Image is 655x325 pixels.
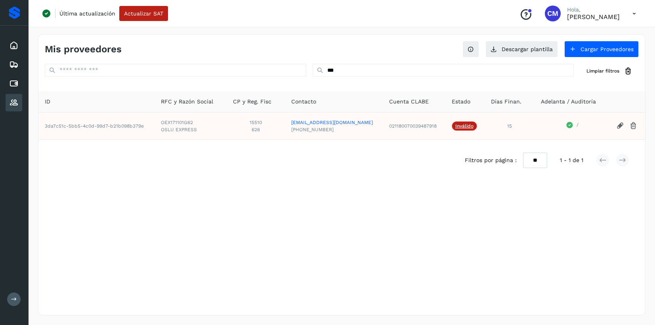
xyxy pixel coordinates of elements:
[6,94,22,111] div: Proveedores
[465,156,517,164] span: Filtros por página :
[507,123,512,129] span: 15
[389,97,429,106] span: Cuenta CLABE
[233,126,278,133] span: 626
[233,97,271,106] span: CP y Reg. Fisc
[6,37,22,54] div: Inicio
[567,6,620,13] p: Hola,
[541,97,596,106] span: Adelanta / Auditoría
[45,44,122,55] h4: Mis proveedores
[541,121,603,131] div: /
[291,97,316,106] span: Contacto
[233,119,278,126] span: 15510
[45,97,50,106] span: ID
[291,119,376,126] a: [EMAIL_ADDRESS][DOMAIN_NAME]
[383,112,445,140] td: 021180070039487918
[291,126,376,133] span: [PHONE_NUMBER]
[564,41,639,57] button: Cargar Proveedores
[491,97,521,106] span: Días Finan.
[161,126,221,133] span: OSLU EXPRESS
[6,75,22,92] div: Cuentas por pagar
[38,112,155,140] td: 3da7c51c-5bb5-4c0d-99d7-b21b098b379e
[580,64,639,78] button: Limpiar filtros
[452,97,470,106] span: Estado
[586,67,619,75] span: Limpiar filtros
[485,41,558,57] button: Descargar plantilla
[161,119,221,126] span: OEX171101G62
[124,11,163,16] span: Actualizar SAT
[560,156,583,164] span: 1 - 1 de 1
[6,56,22,73] div: Embarques
[161,97,213,106] span: RFC y Razón Social
[119,6,168,21] button: Actualizar SAT
[59,10,115,17] p: Última actualización
[455,123,474,129] p: Inválido
[567,13,620,21] p: Cynthia Mendoza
